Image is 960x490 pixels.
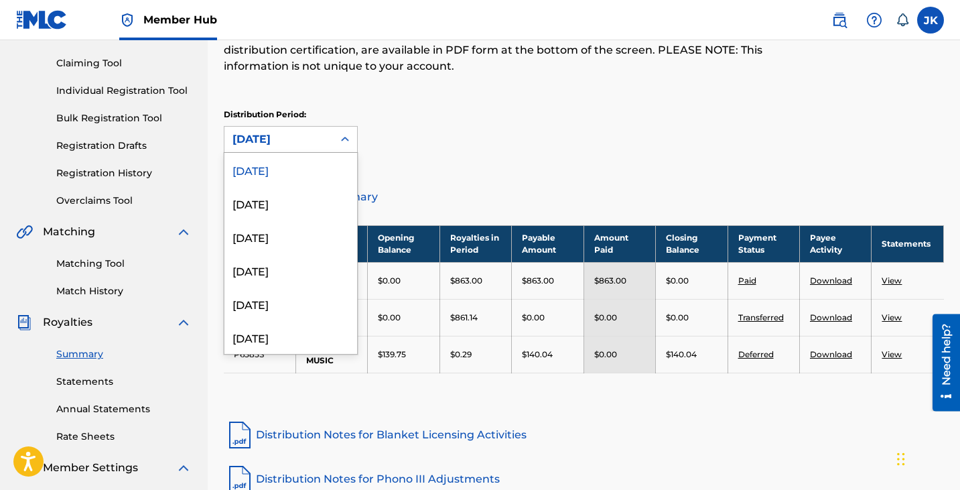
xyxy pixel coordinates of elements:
[810,349,852,359] a: Download
[56,257,192,271] a: Matching Tool
[738,275,756,286] a: Paid
[896,13,909,27] div: Notifications
[56,139,192,153] a: Registration Drafts
[224,419,944,451] a: Distribution Notes for Blanket Licensing Activities
[224,109,358,121] p: Distribution Period:
[594,349,617,361] p: $0.00
[666,349,697,361] p: $140.04
[56,111,192,125] a: Bulk Registration Tool
[826,7,853,34] a: Public Search
[378,312,401,324] p: $0.00
[522,349,553,361] p: $140.04
[119,12,135,28] img: Top Rightsholder
[728,225,799,262] th: Payment Status
[56,166,192,180] a: Registration History
[224,153,357,186] div: [DATE]
[378,349,406,361] p: $139.75
[450,275,482,287] p: $863.00
[917,7,944,34] div: User Menu
[378,275,401,287] p: $0.00
[56,194,192,208] a: Overclaims Tool
[224,181,944,213] a: Distribution Summary
[450,312,478,324] p: $861.14
[861,7,888,34] div: Help
[143,12,217,27] span: Member Hub
[43,460,138,476] span: Member Settings
[893,426,960,490] iframe: Chat Widget
[866,12,882,28] img: help
[594,275,626,287] p: $863.00
[738,312,784,322] a: Transferred
[232,131,325,147] div: [DATE]
[224,287,357,320] div: [DATE]
[56,430,192,444] a: Rate Sheets
[656,225,728,262] th: Closing Balance
[450,349,472,361] p: $0.29
[831,12,847,28] img: search
[897,439,905,479] div: Drag
[56,347,192,361] a: Summary
[584,225,655,262] th: Amount Paid
[882,275,902,286] a: View
[224,26,778,74] p: Notes on blanket licensing activities and dates for historical unmatched royalties, as well as th...
[176,314,192,330] img: expand
[176,460,192,476] img: expand
[56,56,192,70] a: Claiming Tool
[43,314,92,330] span: Royalties
[882,312,902,322] a: View
[224,320,357,354] div: [DATE]
[800,225,872,262] th: Payee Activity
[176,224,192,240] img: expand
[16,10,68,29] img: MLC Logo
[594,312,617,324] p: $0.00
[56,402,192,416] a: Annual Statements
[224,419,256,451] img: pdf
[666,275,689,287] p: $0.00
[872,225,944,262] th: Statements
[16,224,33,240] img: Matching
[666,312,689,324] p: $0.00
[810,312,852,322] a: Download
[56,84,192,98] a: Individual Registration Tool
[224,186,357,220] div: [DATE]
[512,225,584,262] th: Payable Amount
[224,220,357,253] div: [DATE]
[882,349,902,359] a: View
[738,349,774,359] a: Deferred
[522,312,545,324] p: $0.00
[922,314,960,411] iframe: Resource Center
[16,314,32,330] img: Royalties
[439,225,511,262] th: Royalties in Period
[56,375,192,389] a: Statements
[224,253,357,287] div: [DATE]
[43,224,95,240] span: Matching
[56,284,192,298] a: Match History
[522,275,554,287] p: $863.00
[15,9,33,71] div: Need help?
[810,275,852,286] a: Download
[368,225,439,262] th: Opening Balance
